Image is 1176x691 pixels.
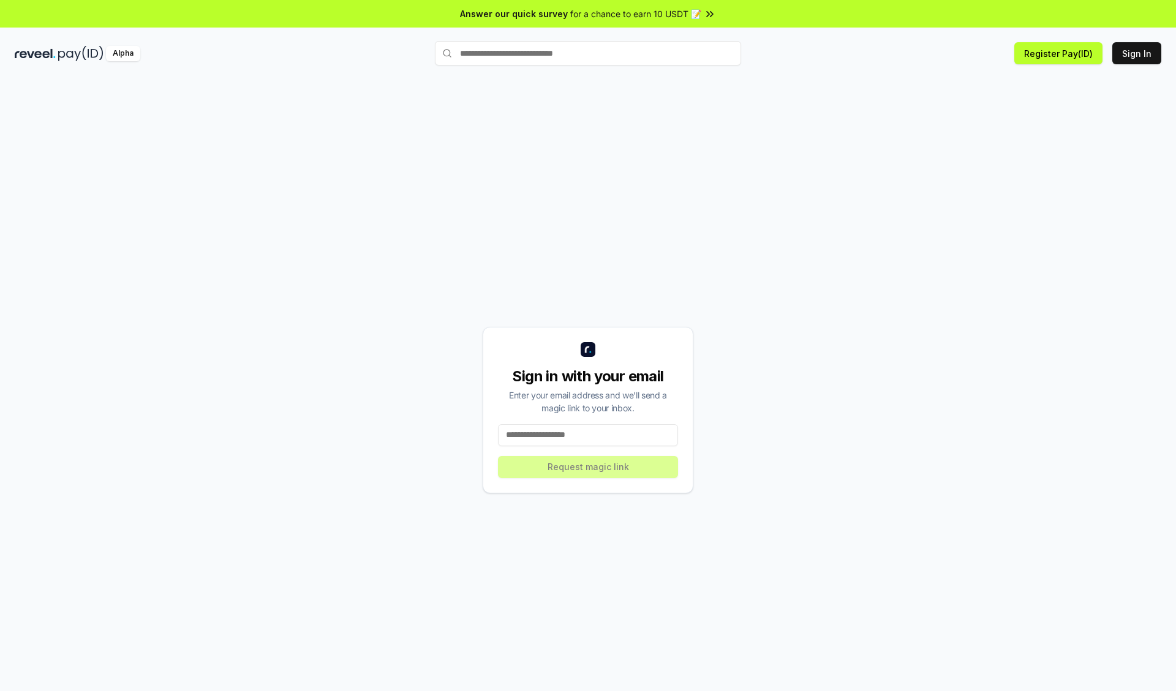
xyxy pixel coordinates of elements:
div: Sign in with your email [498,367,678,386]
img: pay_id [58,46,104,61]
div: Alpha [106,46,140,61]
img: reveel_dark [15,46,56,61]
button: Sign In [1112,42,1161,64]
button: Register Pay(ID) [1014,42,1102,64]
img: logo_small [581,342,595,357]
span: for a chance to earn 10 USDT 📝 [570,7,701,20]
span: Answer our quick survey [460,7,568,20]
div: Enter your email address and we’ll send a magic link to your inbox. [498,389,678,414]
